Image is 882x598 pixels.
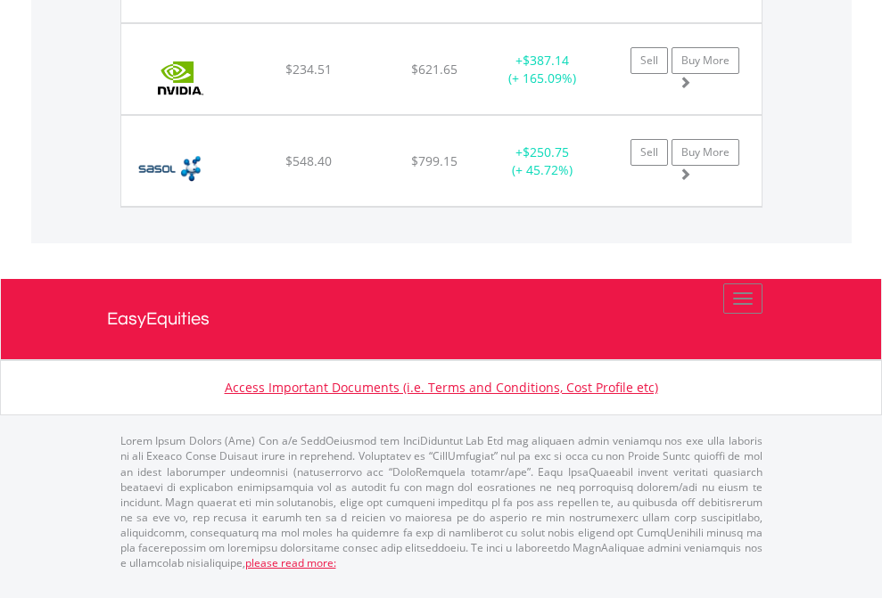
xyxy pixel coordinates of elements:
span: $621.65 [411,61,457,78]
span: $250.75 [523,143,569,160]
span: $234.51 [285,61,332,78]
img: EQU.US.NVDA.png [130,46,231,110]
img: EQU.US.SSL.png [130,138,212,201]
a: Buy More [672,139,739,166]
span: $387.14 [523,52,569,69]
div: + (+ 165.09%) [487,52,598,87]
span: $548.40 [285,152,332,169]
p: Lorem Ipsum Dolors (Ame) Con a/e SeddOeiusmod tem InciDiduntut Lab Etd mag aliquaen admin veniamq... [120,433,762,570]
a: EasyEquities [107,279,776,359]
span: $799.15 [411,152,457,169]
a: Sell [631,47,668,74]
div: + (+ 45.72%) [487,143,598,179]
a: Access Important Documents (i.e. Terms and Conditions, Cost Profile etc) [225,379,658,396]
a: Sell [631,139,668,166]
a: Buy More [672,47,739,74]
a: please read more: [245,555,336,570]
